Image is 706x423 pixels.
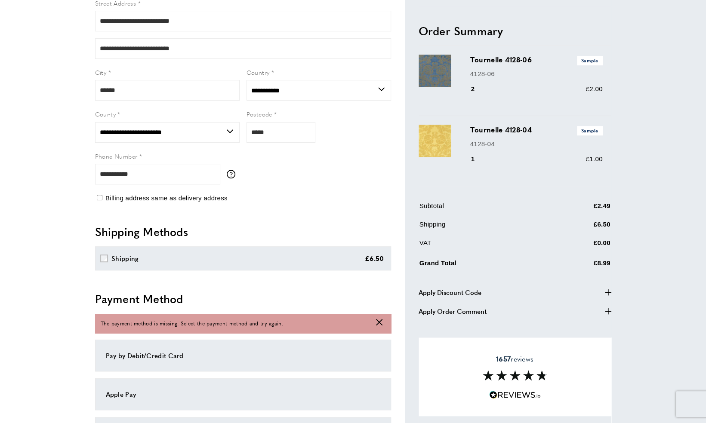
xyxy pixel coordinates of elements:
[106,350,380,361] div: Pay by Debit/Credit Card
[470,154,487,165] div: 1
[419,287,481,297] span: Apply Discount Code
[419,23,611,39] h2: Order Summary
[419,220,550,236] td: Shipping
[95,68,107,77] span: City
[577,126,603,135] span: Sample
[470,139,603,149] p: 4128-04
[483,370,547,380] img: Reviews section
[586,86,602,93] span: £2.00
[419,257,550,275] td: Grand Total
[105,194,228,202] span: Billing address same as delivery address
[365,253,384,264] div: £6.50
[419,201,550,218] td: Subtotal
[247,68,270,77] span: Country
[97,195,102,200] input: Billing address same as delivery address
[101,319,283,328] span: The payment method is missing. Select the payment method and try again.
[419,125,451,157] img: Tournelle 4128-04
[496,354,533,363] span: reviews
[95,224,391,239] h2: Shipping Methods
[496,353,511,363] strong: 1657
[227,170,240,178] button: More information
[551,201,610,218] td: £2.49
[489,391,541,399] img: Reviews.io 5 stars
[470,55,603,65] h3: Tournelle 4128-06
[247,110,272,118] span: Postcode
[95,152,138,160] span: Phone Number
[419,238,550,255] td: VAT
[470,69,603,79] p: 4128-06
[111,253,139,264] div: Shipping
[551,257,610,275] td: £8.99
[470,84,487,95] div: 2
[106,389,380,399] div: Apple Pay
[551,238,610,255] td: £0.00
[577,56,603,65] span: Sample
[95,110,116,118] span: County
[470,125,603,135] h3: Tournelle 4128-04
[419,306,487,316] span: Apply Order Comment
[551,220,610,236] td: £6.50
[95,291,391,307] h2: Payment Method
[586,156,602,163] span: £1.00
[419,55,451,87] img: Tournelle 4128-06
